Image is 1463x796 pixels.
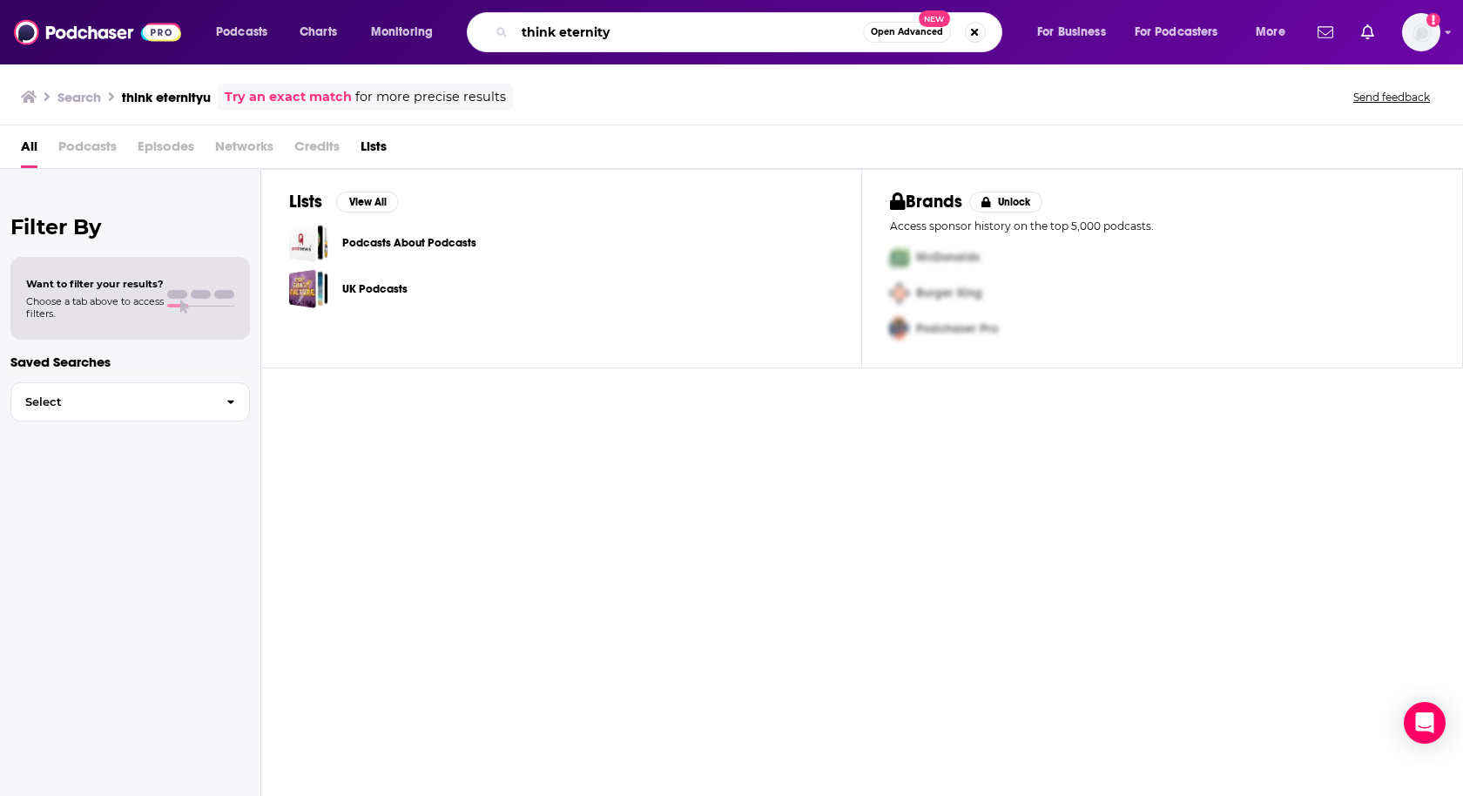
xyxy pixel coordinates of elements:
a: Show notifications dropdown [1311,17,1340,47]
span: New [919,10,950,27]
span: For Business [1037,20,1106,44]
button: Open AdvancedNew [863,22,951,43]
span: Networks [215,132,273,168]
span: Charts [300,20,337,44]
button: open menu [204,18,290,46]
a: All [21,132,37,168]
a: Lists [361,132,387,168]
span: Select [11,396,212,408]
h3: think eternityu [122,89,211,105]
button: Show profile menu [1402,13,1440,51]
a: UK Podcasts [342,280,408,299]
div: Open Intercom Messenger [1404,702,1446,744]
span: For Podcasters [1135,20,1218,44]
a: UK Podcasts [289,269,328,308]
span: Episodes [138,132,194,168]
span: Want to filter your results? [26,278,164,290]
button: View All [336,192,399,212]
a: Podcasts About Podcasts [342,233,476,253]
p: Saved Searches [10,354,250,370]
span: McDonalds [916,250,980,265]
div: Search podcasts, credits, & more... [483,12,1019,52]
svg: Add a profile image [1426,13,1440,27]
span: Logged in as heidi.egloff [1402,13,1440,51]
h2: Lists [289,191,322,212]
button: open menu [1244,18,1307,46]
span: Podcasts [58,132,117,168]
img: User Profile [1402,13,1440,51]
a: Charts [288,18,347,46]
img: Third Pro Logo [883,311,916,347]
span: More [1256,20,1285,44]
a: ListsView All [289,191,399,212]
span: Monitoring [371,20,433,44]
span: Open Advanced [871,28,943,37]
p: Access sponsor history on the top 5,000 podcasts. [890,219,1434,233]
button: Send feedback [1348,90,1435,105]
input: Search podcasts, credits, & more... [515,18,863,46]
span: Burger King [916,286,982,300]
img: Second Pro Logo [883,275,916,311]
button: open menu [1123,18,1244,46]
h3: Search [57,89,101,105]
h2: Brands [890,191,962,212]
img: Podchaser - Follow, Share and Rate Podcasts [14,16,181,49]
h2: Filter By [10,214,250,239]
button: open menu [359,18,455,46]
a: Podcasts About Podcasts [289,223,328,262]
button: Unlock [969,192,1043,212]
span: Choose a tab above to access filters. [26,295,164,320]
a: Show notifications dropdown [1354,17,1381,47]
span: for more precise results [355,87,506,107]
span: Podchaser Pro [916,321,998,336]
img: First Pro Logo [883,239,916,275]
a: Try an exact match [225,87,352,107]
button: open menu [1025,18,1128,46]
button: Select [10,382,250,422]
span: Credits [294,132,340,168]
span: Podcasts [216,20,267,44]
